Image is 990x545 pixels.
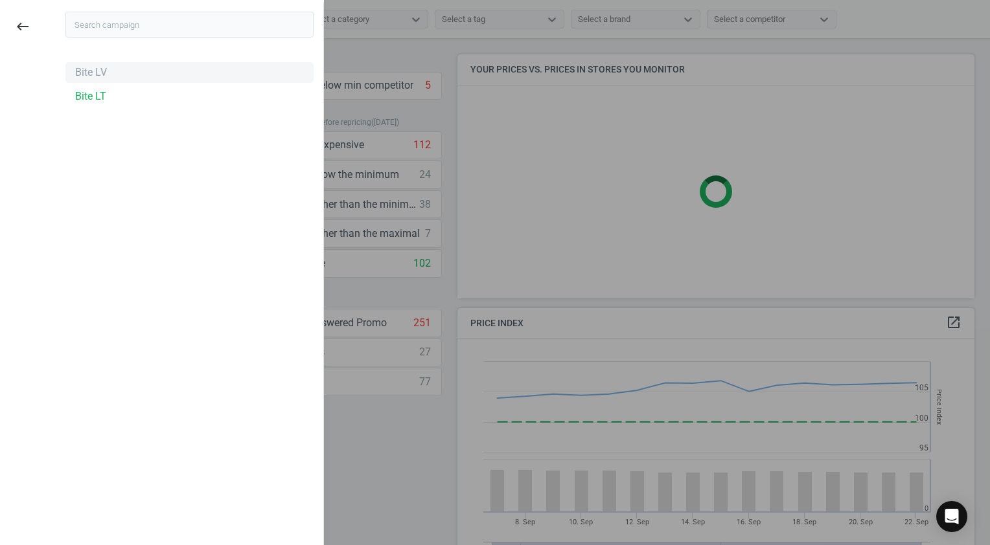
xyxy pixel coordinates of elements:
[75,65,107,80] div: Bite LV
[65,12,314,38] input: Search campaign
[936,501,967,532] div: Open Intercom Messenger
[8,12,38,42] button: keyboard_backspace
[75,89,106,104] div: Bite LT
[15,19,30,34] i: keyboard_backspace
